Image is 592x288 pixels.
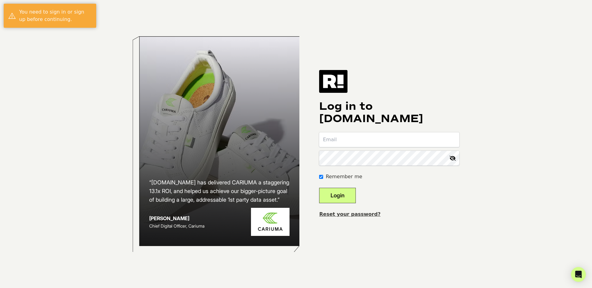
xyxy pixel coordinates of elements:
div: You need to sign in or sign up before continuing. [19,8,92,23]
label: Remember me [326,173,362,180]
h2: “[DOMAIN_NAME] has delivered CARIUMA a staggering 13.1x ROI, and helped us achieve our bigger-pic... [149,178,290,204]
strong: [PERSON_NAME] [149,215,189,221]
div: Open Intercom Messenger [571,267,586,282]
input: Email [319,132,459,147]
img: Retention.com [319,70,347,93]
button: Login [319,188,356,203]
img: Cariuma [251,208,290,236]
span: Chief Digital Officer, Cariuma [149,223,204,228]
a: Reset your password? [319,211,380,217]
h1: Log in to [DOMAIN_NAME] [319,100,459,125]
